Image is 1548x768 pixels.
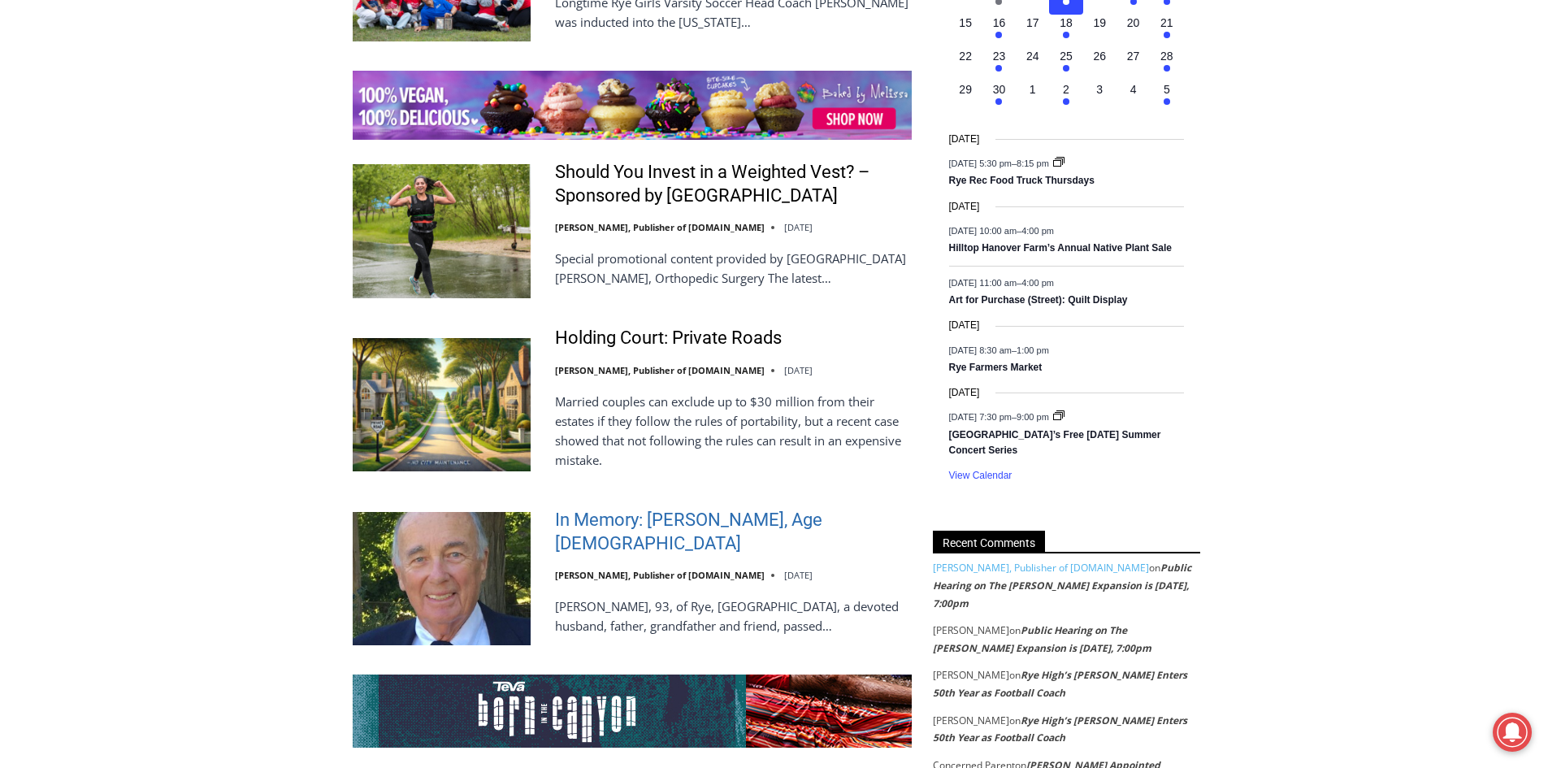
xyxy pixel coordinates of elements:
[1021,226,1054,236] span: 4:00 pm
[1150,15,1183,48] button: 21 Has events
[1026,50,1039,63] time: 24
[933,623,1151,655] a: Public Hearing on The [PERSON_NAME] Expansion is [DATE], 7:00pm
[949,226,1054,236] time: –
[1,162,243,202] a: [PERSON_NAME] Read Sanctuary Fall Fest: [DATE]
[1127,50,1140,63] time: 27
[949,158,1012,168] span: [DATE] 5:30 pm
[933,714,1009,727] span: [PERSON_NAME]
[949,242,1173,255] a: Hilltop Hanover Farm’s Annual Native Plant Sale
[353,512,531,645] img: In Memory: Richard Allen Hynson, Age 93
[993,50,1006,63] time: 23
[555,249,912,288] p: Special promotional content provided by [GEOGRAPHIC_DATA] [PERSON_NAME], Orthopedic Surgery The l...
[1150,81,1183,115] button: 5 Has events
[949,345,1049,354] time: –
[1016,48,1049,81] button: 24
[1164,98,1170,105] em: Has events
[555,327,782,350] a: Holding Court: Private Roads
[933,666,1200,701] footer: on
[1117,48,1150,81] button: 27
[1060,50,1073,63] time: 25
[982,81,1016,115] button: 30 Has events
[1093,50,1106,63] time: 26
[933,561,1191,610] a: Public Hearing on The [PERSON_NAME] Expansion is [DATE], 7:00pm
[949,385,980,401] time: [DATE]
[949,226,1017,236] span: [DATE] 10:00 am
[555,392,912,470] p: Married couples can exclude up to $30 million from their estates if they follow the rules of port...
[1049,48,1082,81] button: 25 Has events
[1049,15,1082,48] button: 18 Has events
[1164,83,1170,96] time: 5
[1016,81,1049,115] button: 1
[949,412,1052,422] time: –
[995,32,1002,38] em: Has events
[784,569,813,581] time: [DATE]
[1164,65,1170,72] em: Has events
[949,345,1012,354] span: [DATE] 8:30 am
[391,158,787,202] a: Intern @ [DOMAIN_NAME]
[949,278,1017,288] span: [DATE] 11:00 am
[933,531,1045,553] span: Recent Comments
[1083,15,1117,48] button: 19
[949,81,982,115] button: 29
[959,50,972,63] time: 22
[1017,412,1049,422] span: 9:00 pm
[1016,15,1049,48] button: 17
[1017,158,1049,168] span: 8:15 pm
[1160,16,1173,29] time: 21
[933,559,1200,612] footer: on
[1160,50,1173,63] time: 28
[171,141,178,157] div: 6
[555,364,765,376] a: [PERSON_NAME], Publisher of [DOMAIN_NAME]
[949,294,1128,307] a: Art for Purchase (Street): Quilt Display
[993,83,1006,96] time: 30
[1083,48,1117,81] button: 26
[1063,83,1069,96] time: 2
[949,175,1095,188] a: Rye Rec Food Truck Thursdays
[933,668,1009,682] span: [PERSON_NAME]
[1060,16,1073,29] time: 18
[410,1,768,158] div: "We would have speakers with experience in local journalism speak to us about their experiences a...
[993,16,1006,29] time: 16
[1127,16,1140,29] time: 20
[425,162,753,198] span: Intern @ [DOMAIN_NAME]
[1150,48,1183,81] button: 28 Has events
[1063,98,1069,105] em: Has events
[1049,81,1082,115] button: 2 Has events
[171,46,235,137] div: Two by Two Animal Haven & The Nature Company: The Wild World of Animals
[949,429,1161,458] a: [GEOGRAPHIC_DATA]’s Free [DATE] Summer Concert Series
[933,714,1187,745] a: Rye High’s [PERSON_NAME] Enters 50th Year as Football Coach
[949,199,980,215] time: [DATE]
[949,132,980,147] time: [DATE]
[784,221,813,233] time: [DATE]
[13,163,216,201] h4: [PERSON_NAME] Read Sanctuary Fall Fest: [DATE]
[5,167,159,229] span: Open Tues. - Sun. [PHONE_NUMBER]
[555,597,912,636] p: [PERSON_NAME], 93, of Rye, [GEOGRAPHIC_DATA], a devoted husband, father, grandfather and friend, ...
[1117,15,1150,48] button: 20
[1130,83,1137,96] time: 4
[555,161,912,207] a: Should You Invest in a Weighted Vest? – Sponsored by [GEOGRAPHIC_DATA]
[1164,32,1170,38] em: Has events
[933,668,1187,700] a: Rye High’s [PERSON_NAME] Enters 50th Year as Football Coach
[1021,278,1054,288] span: 4:00 pm
[933,561,1149,575] a: [PERSON_NAME], Publisher of [DOMAIN_NAME]
[982,48,1016,81] button: 23 Has events
[995,65,1002,72] em: Has events
[167,102,239,194] div: "[PERSON_NAME]'s draw is the fine variety of pristine raw fish kept on hand"
[949,158,1052,168] time: –
[949,470,1012,482] a: View Calendar
[933,712,1200,747] footer: on
[784,364,813,376] time: [DATE]
[353,71,912,140] img: Baked by Melissa
[995,98,1002,105] em: Has events
[933,623,1009,637] span: [PERSON_NAME]
[949,15,982,48] button: 15
[949,278,1054,288] time: –
[190,141,197,157] div: 6
[1096,83,1103,96] time: 3
[1093,16,1106,29] time: 19
[1017,345,1049,354] span: 1:00 pm
[1117,81,1150,115] button: 4
[982,15,1016,48] button: 16 Has events
[949,318,980,333] time: [DATE]
[353,338,531,471] img: Holding Court: Private Roads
